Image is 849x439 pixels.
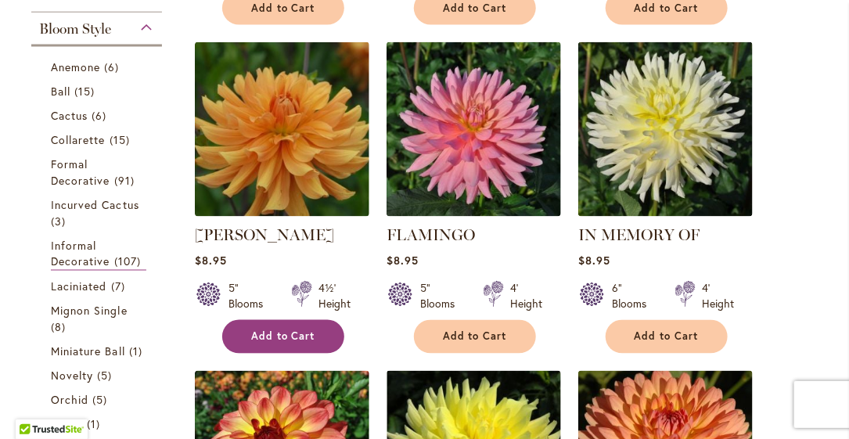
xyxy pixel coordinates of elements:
span: 6 [104,59,123,75]
a: Anemone 6 [51,59,146,75]
a: Mignon Single 8 [51,303,146,336]
div: 4' Height [510,281,542,312]
iframe: Launch Accessibility Center [12,383,56,427]
button: Add to Cart [414,320,536,354]
span: Miniature Ball [51,344,125,359]
span: Laciniated [51,279,107,294]
a: ANDREW CHARLES [195,205,369,220]
span: Informal Decorative [51,238,110,269]
span: 91 [114,172,139,189]
span: 1 [129,344,146,360]
div: 5" Blooms [228,281,272,312]
a: Incurved Cactus 3 [51,196,146,229]
span: Bloom Style [39,20,111,38]
a: IN MEMORY OF [578,205,753,220]
span: 15 [74,83,99,99]
span: Add to Cart [443,2,507,15]
a: Orchid 5 [51,392,146,408]
span: Ball [51,84,70,99]
a: FLAMINGO [387,225,475,244]
a: IN MEMORY OF [578,225,700,244]
span: 6 [92,107,110,124]
a: Formal Decorative 91 [51,156,146,189]
span: Add to Cart [635,2,699,15]
span: 1 [87,416,104,433]
span: Add to Cart [443,330,507,344]
span: Mignon Single [51,304,128,318]
a: Peony 1 [51,416,146,433]
span: Formal Decorative [51,157,110,188]
span: Add to Cart [251,330,315,344]
span: Collarette [51,132,106,147]
button: Add to Cart [222,320,344,354]
a: Miniature Ball 1 [51,344,146,360]
a: [PERSON_NAME] [195,225,334,244]
a: Ball 15 [51,83,146,99]
img: ANDREW CHARLES [195,42,369,217]
span: 5 [97,368,116,384]
span: 3 [51,213,70,229]
span: Peony [51,417,83,432]
div: 6" Blooms [612,281,656,312]
span: $8.95 [195,254,227,268]
span: 107 [114,254,145,270]
div: 5" Blooms [420,281,464,312]
span: 15 [110,131,134,148]
a: FLAMINGO [387,205,561,220]
span: 8 [51,319,70,336]
span: Novelty [51,369,93,383]
a: Cactus 6 [51,107,146,124]
img: FLAMINGO [387,42,561,217]
div: 4' Height [702,281,734,312]
span: 5 [92,392,111,408]
a: Informal Decorative 107 [51,237,146,271]
a: Novelty 5 [51,368,146,384]
button: Add to Cart [606,320,728,354]
span: Add to Cart [251,2,315,15]
span: $8.95 [387,254,419,268]
div: 4½' Height [318,281,351,312]
span: Anemone [51,59,100,74]
a: Laciniated 7 [51,279,146,295]
a: Collarette 15 [51,131,146,148]
span: Cactus [51,108,88,123]
img: IN MEMORY OF [578,42,753,217]
span: 7 [111,279,129,295]
span: Incurved Cactus [51,197,139,212]
span: $8.95 [578,254,610,268]
span: Orchid [51,393,88,408]
span: Add to Cart [635,330,699,344]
